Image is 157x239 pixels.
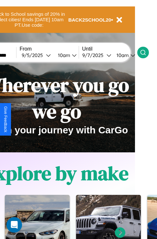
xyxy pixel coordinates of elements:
div: 10am [113,52,130,58]
label: From [20,46,79,52]
div: Give Feedback [3,106,8,132]
button: 10am [111,52,137,59]
div: 9 / 7 / 2025 [82,52,107,58]
button: 9/5/2025 [20,52,53,59]
b: BACK2SCHOOL20 [68,17,111,23]
div: 10am [55,52,72,58]
div: Open Intercom Messenger [6,217,22,233]
button: 10am [53,52,79,59]
div: 9 / 5 / 2025 [22,52,46,58]
label: Until [82,46,137,52]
